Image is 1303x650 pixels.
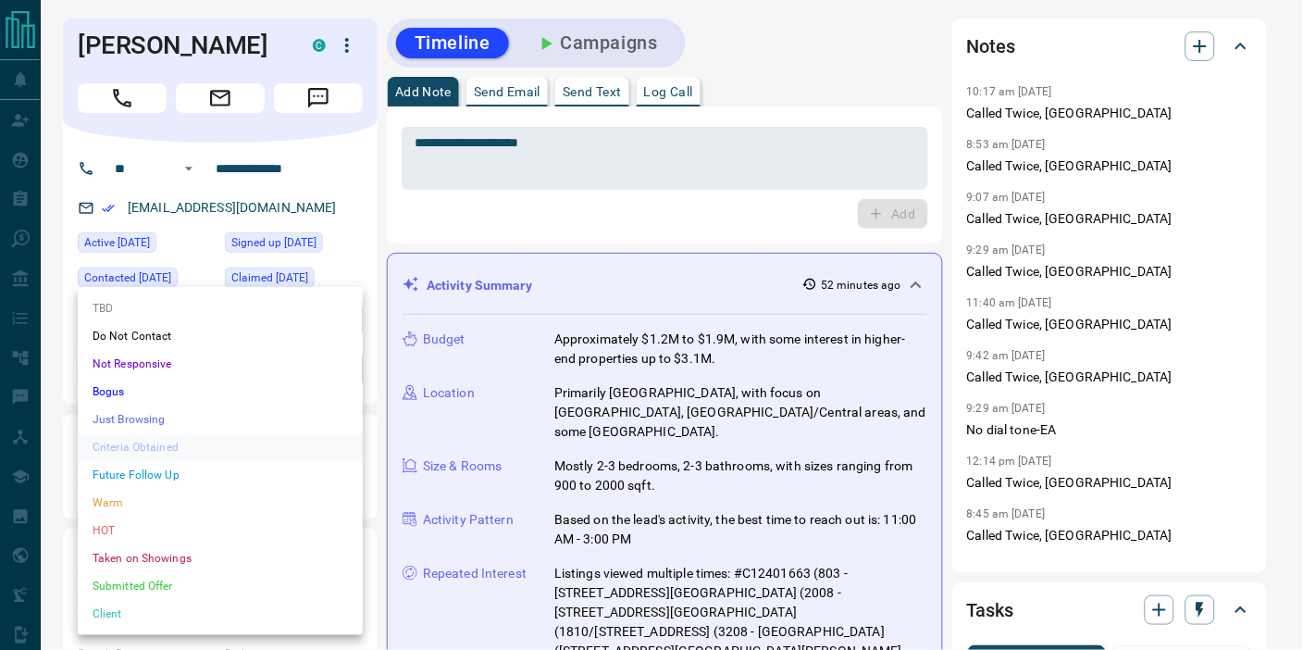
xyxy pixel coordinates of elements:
li: Not Responsive [78,350,363,378]
li: Future Follow Up [78,461,363,489]
li: HOT [78,517,363,544]
li: Do Not Contact [78,322,363,350]
li: Warm [78,489,363,517]
li: Just Browsing [78,406,363,433]
li: Taken on Showings [78,544,363,572]
li: Bogus [78,378,363,406]
li: Client [78,600,363,628]
li: TBD [78,294,363,322]
li: Submitted Offer [78,572,363,600]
